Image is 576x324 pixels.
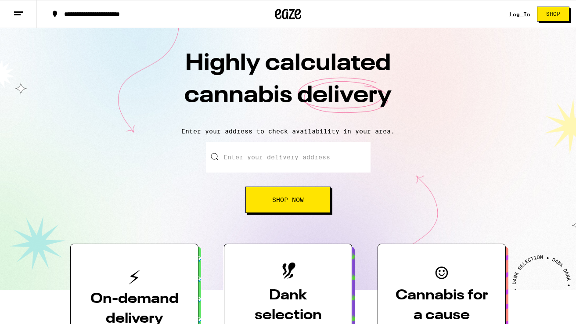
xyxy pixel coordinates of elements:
a: Log In [509,11,530,17]
button: Shop Now [245,187,331,213]
p: Enter your address to check availability in your area. [9,128,567,135]
h1: Highly calculated cannabis delivery [134,48,442,121]
a: Shop [530,7,576,22]
span: Shop [546,11,560,17]
span: Shop Now [272,197,304,203]
input: Enter your delivery address [206,142,371,173]
button: Shop [537,7,569,22]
